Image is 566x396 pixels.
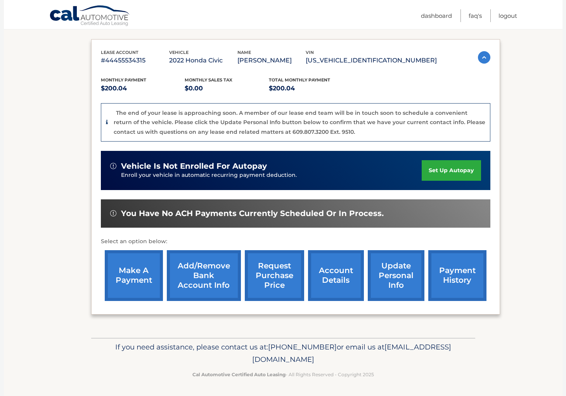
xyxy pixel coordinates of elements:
a: FAQ's [469,9,482,22]
a: request purchase price [245,250,304,301]
a: update personal info [368,250,424,301]
span: vehicle [169,50,189,55]
img: alert-white.svg [110,210,116,216]
p: [PERSON_NAME] [237,55,306,66]
span: Monthly Payment [101,77,146,83]
p: Enroll your vehicle in automatic recurring payment deduction. [121,171,422,180]
span: [PHONE_NUMBER] [268,342,337,351]
a: payment history [428,250,486,301]
img: accordion-active.svg [478,51,490,64]
p: - All Rights Reserved - Copyright 2025 [96,370,470,379]
a: Cal Automotive [49,5,131,28]
p: The end of your lease is approaching soon. A member of our lease end team will be in touch soon t... [114,109,485,135]
a: Dashboard [421,9,452,22]
strong: Cal Automotive Certified Auto Leasing [192,372,286,377]
a: Logout [498,9,517,22]
p: [US_VEHICLE_IDENTIFICATION_NUMBER] [306,55,437,66]
span: vin [306,50,314,55]
a: Add/Remove bank account info [167,250,241,301]
a: account details [308,250,364,301]
span: name [237,50,251,55]
p: $0.00 [185,83,269,94]
span: Monthly sales Tax [185,77,232,83]
p: #44455534315 [101,55,169,66]
p: 2022 Honda Civic [169,55,237,66]
a: set up autopay [422,160,481,181]
p: If you need assistance, please contact us at: or email us at [96,341,470,366]
a: make a payment [105,250,163,301]
span: Total Monthly Payment [269,77,330,83]
span: You have no ACH payments currently scheduled or in process. [121,209,384,218]
p: Select an option below: [101,237,490,246]
p: $200.04 [269,83,353,94]
img: alert-white.svg [110,163,116,169]
p: $200.04 [101,83,185,94]
span: lease account [101,50,138,55]
span: vehicle is not enrolled for autopay [121,161,267,171]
